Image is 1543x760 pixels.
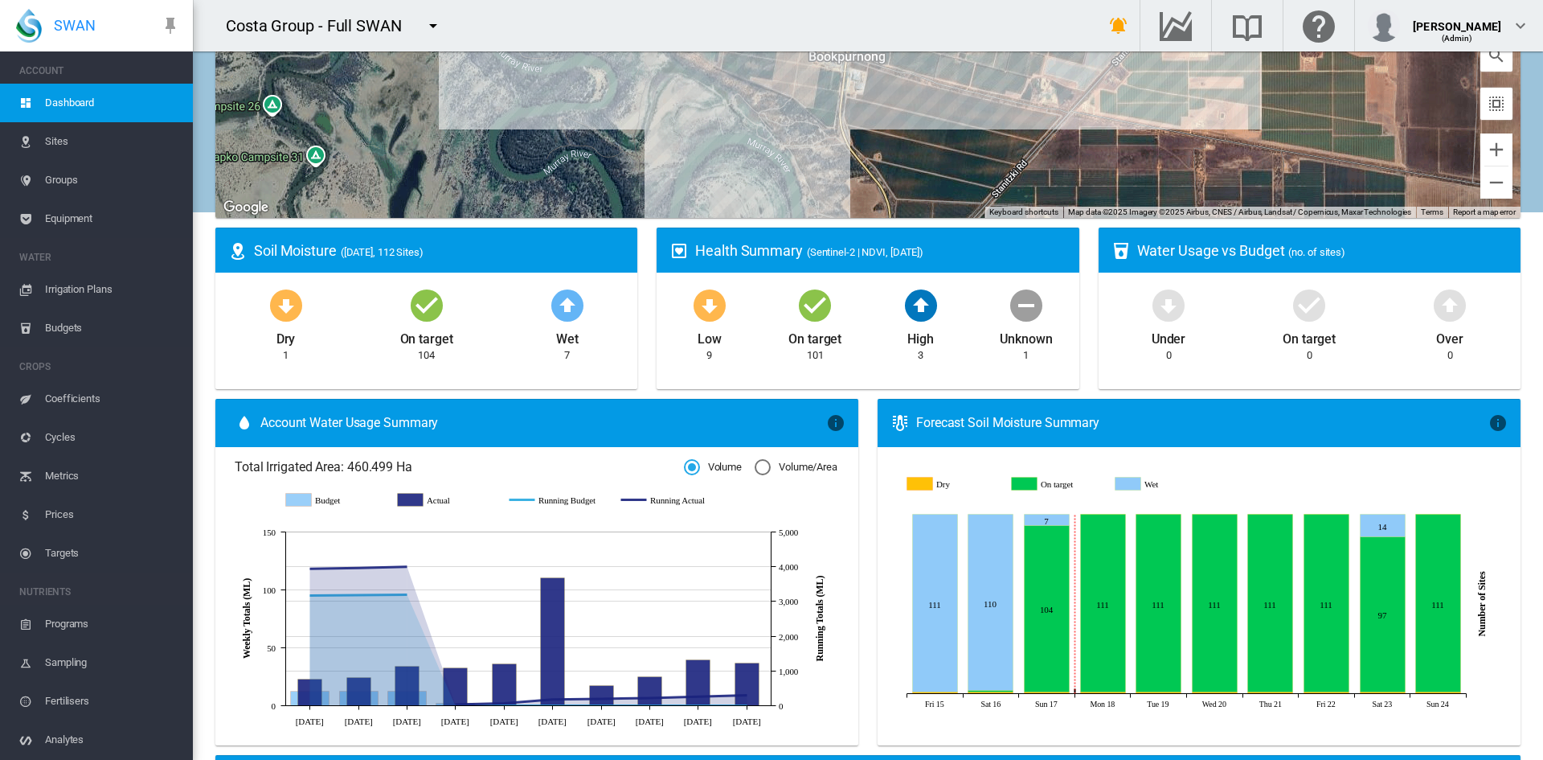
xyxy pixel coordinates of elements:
span: Fertilisers [45,682,180,721]
md-icon: icon-checkbox-marked-circle [407,286,446,324]
tspan: 0 [779,701,784,711]
md-icon: Click here for help [1299,16,1338,35]
g: Dry Aug 16, 2025 1 [968,692,1013,694]
tspan: [DATE] [733,716,761,725]
g: On target Aug 20, 2025 111 [1192,515,1237,692]
circle: Running Actual Jul 27 196.85 [598,695,604,701]
tspan: Weekly Totals (ML) [241,578,252,659]
span: ACCOUNT [19,58,180,84]
tspan: 2,000 [779,632,799,642]
g: Dry Aug 18, 2025 1 [1080,692,1125,694]
md-icon: icon-heart-box-outline [669,241,689,261]
a: Open this area in Google Maps (opens a new window) [219,197,272,218]
md-radio-button: Volume [684,460,742,475]
circle: Running Actual Jul 13 69.14 [501,700,507,706]
g: Wet Aug 17, 2025 7 [1024,515,1069,526]
div: Forecast Soil Moisture Summary [916,414,1488,432]
md-icon: icon-thermometer-lines [890,413,910,433]
tspan: Sun 17 [1035,700,1058,709]
md-icon: icon-minus-circle [1007,286,1046,324]
tspan: Fri 22 [1316,700,1336,709]
g: Wet [1115,477,1207,491]
button: Zoom in [1480,134,1512,166]
g: Budget Jun 15 12.72 [291,691,329,705]
div: [PERSON_NAME] [1413,12,1501,28]
g: Dry Aug 24, 2025 1 [1415,692,1460,694]
div: Health Summary [695,240,1066,261]
g: Budget [286,493,382,507]
span: Sites [45,122,180,161]
tspan: Thu 21 [1259,700,1281,709]
tspan: 0 [272,701,276,711]
g: On target Aug 16, 2025 1 [968,691,1013,692]
button: icon-select-all [1480,88,1512,120]
md-icon: icon-map-marker-radius [228,241,248,261]
g: On target Aug 24, 2025 111 [1415,515,1460,692]
span: Metrics [45,457,180,495]
circle: Running Actual Jun 15 3,940.81 [306,565,313,572]
div: Over [1436,324,1463,348]
button: Zoom out [1480,166,1512,199]
circle: Running Actual Aug 10 261.61 [694,693,701,700]
g: On target [1012,477,1103,491]
tspan: [DATE] [684,716,712,725]
span: NUTRIENTS [19,579,180,605]
span: Irrigation Plans [45,270,180,309]
div: Low [698,324,722,348]
tspan: [DATE] [441,716,469,725]
div: Dry [276,324,296,348]
md-icon: Search the knowledge base [1228,16,1267,35]
tspan: Number of Sites [1476,571,1488,636]
circle: Running Actual Jun 22 3,964.84 [355,565,362,571]
g: Actual Jul 13 36.34 [493,663,517,705]
md-icon: icon-information [1488,413,1508,433]
g: Actual Jun 15 23.09 [298,679,322,705]
g: Dry Aug 17, 2025 1 [1024,692,1069,694]
g: Actual Jul 6 32.8 [444,668,468,705]
span: Map data ©2025 Imagery ©2025 Airbus, CNES / Airbus, Landsat / Copernicus, Maxar Technologies [1068,207,1411,216]
tspan: 100 [263,585,276,595]
tspan: [DATE] [393,716,421,725]
img: profile.jpg [1368,10,1400,42]
div: Soil Moisture [254,240,624,261]
div: Wet [556,324,579,348]
div: On target [400,324,453,348]
g: Dry Aug 19, 2025 1 [1136,692,1181,694]
circle: Running Budget Aug 10 1.82 [694,702,701,709]
tspan: [DATE] [587,716,616,725]
g: On target Aug 19, 2025 111 [1136,515,1181,692]
md-icon: icon-arrow-down-bold-circle [267,286,305,324]
g: Running Actual [621,493,717,507]
span: Groups [45,161,180,199]
g: Running Budget [510,493,605,507]
div: 3 [918,348,923,363]
g: On target Aug 22, 2025 111 [1304,515,1349,692]
span: SWAN [54,15,96,35]
g: On target Aug 17, 2025 104 [1024,526,1069,692]
div: On target [788,324,841,348]
div: On target [1283,324,1336,348]
g: Wet Aug 23, 2025 14 [1360,515,1405,537]
g: Dry Aug 15, 2025 1 [912,692,957,694]
g: On target Aug 18, 2025 111 [1080,515,1125,692]
g: Dry Aug 21, 2025 1 [1247,692,1292,694]
md-icon: icon-arrow-up-bold-circle [548,286,587,324]
circle: Running Actual Jul 6 32.8 [452,701,458,708]
span: Analytes [45,721,180,759]
span: ([DATE], 112 Sites) [341,246,424,258]
md-icon: icon-magnify [1487,46,1506,65]
span: (no. of sites) [1288,246,1345,258]
div: Costa Group - Full SWAN [226,14,416,37]
md-icon: icon-arrow-down-bold-circle [1149,286,1188,324]
tspan: Sat 16 [980,700,1001,709]
span: Dashboard [45,84,180,122]
circle: Running Actual Jul 20 179.24 [549,696,555,702]
div: Under [1152,324,1186,348]
button: icon-magnify [1480,39,1512,72]
div: 7 [564,348,570,363]
g: Wet Aug 15, 2025 111 [912,515,957,692]
tspan: [DATE] [296,716,324,725]
tspan: [DATE] [490,716,518,725]
md-icon: icon-pin [161,16,180,35]
g: On target Aug 23, 2025 97 [1360,537,1405,692]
